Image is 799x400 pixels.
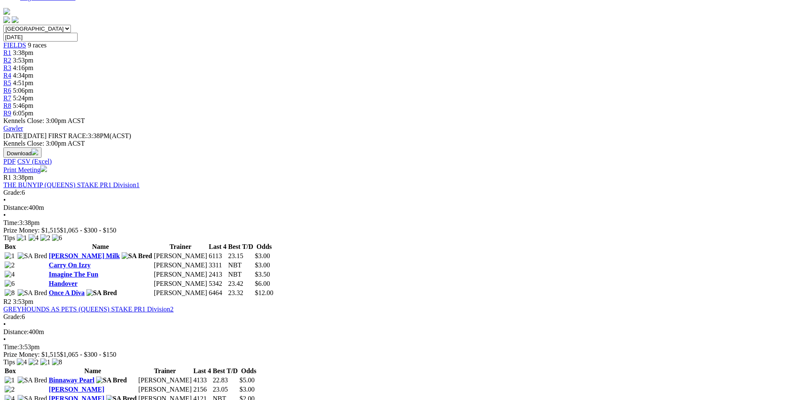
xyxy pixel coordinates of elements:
span: R2 [3,298,11,305]
span: Box [5,243,16,250]
span: $3.50 [255,271,270,278]
th: Trainer [138,367,192,375]
span: Time: [3,343,19,350]
td: 23.15 [228,252,254,260]
img: facebook.svg [3,16,10,23]
th: Last 4 [193,367,211,375]
span: • [3,196,6,204]
a: Carry On Izzy [49,261,91,269]
span: 3:38pm [13,49,34,56]
div: Prize Money: $1,515 [3,351,796,358]
div: 400m [3,328,796,336]
img: SA Bred [96,376,127,384]
span: Grade: [3,313,22,320]
img: 8 [5,289,15,297]
span: 3:53pm [13,298,34,305]
td: 23.05 [212,385,238,394]
div: Prize Money: $1,515 [3,227,796,234]
span: $3.00 [255,252,270,259]
span: Tips [3,234,15,241]
span: [DATE] [3,132,47,139]
span: [DATE] [3,132,25,139]
span: $12.00 [255,289,273,296]
span: $1,065 - $300 - $150 [60,227,117,234]
img: download.svg [31,149,38,155]
a: R5 [3,79,11,86]
a: THE BUNYIP (QUEENS) STAKE PR1 Division1 [3,181,140,188]
span: $5.00 [239,376,255,384]
td: [PERSON_NAME] [154,261,208,269]
a: Imagine The Fun [49,271,98,278]
img: 1 [17,234,27,242]
td: 5342 [208,280,227,288]
td: [PERSON_NAME] [154,252,208,260]
th: Best T/D [228,243,254,251]
span: • [3,321,6,328]
td: 6113 [208,252,227,260]
img: 1 [5,376,15,384]
input: Select date [3,33,78,42]
img: 2 [5,261,15,269]
span: R8 [3,102,11,109]
span: Tips [3,358,15,366]
a: PDF [3,158,16,165]
a: R7 [3,94,11,102]
td: 23.32 [228,289,254,297]
td: [PERSON_NAME] [154,280,208,288]
img: logo-grsa-white.png [3,8,10,15]
img: 4 [17,358,27,366]
th: Odds [255,243,274,251]
span: Kennels Close: 3:00pm ACST [3,117,85,124]
span: Distance: [3,204,29,211]
span: 3:38PM(ACST) [48,132,131,139]
span: Grade: [3,189,22,196]
a: Handover [49,280,77,287]
td: 4133 [193,376,211,384]
td: 22.83 [212,376,238,384]
td: 6464 [208,289,227,297]
a: FIELDS [3,42,26,49]
a: Gawler [3,125,23,132]
span: $1,065 - $300 - $150 [60,351,117,358]
a: Print Meeting [3,166,47,173]
a: R4 [3,72,11,79]
th: Best T/D [212,367,238,375]
th: Name [48,243,152,251]
a: [PERSON_NAME] [49,386,104,393]
th: Name [48,367,137,375]
img: SA Bred [18,252,47,260]
span: 4:16pm [13,64,34,71]
div: 3:38pm [3,219,796,227]
td: NBT [228,270,254,279]
span: • [3,212,6,219]
td: 2413 [208,270,227,279]
th: Last 4 [208,243,227,251]
span: $3.00 [239,386,255,393]
span: R2 [3,57,11,64]
button: Download [3,147,42,158]
img: 2 [40,234,50,242]
td: [PERSON_NAME] [154,289,208,297]
div: 6 [3,189,796,196]
a: R1 [3,49,11,56]
img: 4 [5,271,15,278]
span: R3 [3,64,11,71]
img: SA Bred [86,289,117,297]
img: 1 [5,252,15,260]
a: R6 [3,87,11,94]
td: 3311 [208,261,227,269]
span: Distance: [3,328,29,335]
td: NBT [228,261,254,269]
td: [PERSON_NAME] [154,270,208,279]
a: R9 [3,110,11,117]
img: SA Bred [122,252,152,260]
div: 6 [3,313,796,321]
span: 3:38pm [13,174,34,181]
span: 6:05pm [13,110,34,117]
img: 6 [52,234,62,242]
